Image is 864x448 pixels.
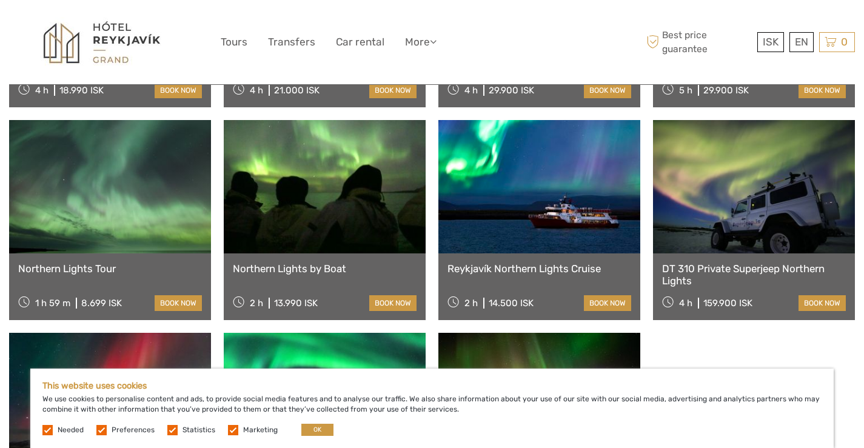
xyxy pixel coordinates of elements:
div: EN [789,32,814,52]
a: Reykjavík Northern Lights Cruise [447,262,631,275]
span: 4 h [679,298,692,309]
span: 1 h 59 m [35,298,70,309]
button: Open LiveChat chat widget [139,19,154,33]
div: 159.900 ISK [703,298,752,309]
a: book now [369,82,417,98]
a: Tours [221,33,247,51]
span: 0 [839,36,849,48]
a: Northern Lights by Boat [233,262,417,275]
label: Needed [58,425,84,435]
label: Marketing [243,425,278,435]
div: 13.990 ISK [274,298,318,309]
button: OK [301,424,333,436]
div: 8.699 ISK [81,298,122,309]
a: book now [155,82,202,98]
a: book now [369,295,417,311]
span: 5 h [679,85,692,96]
a: Car rental [336,33,384,51]
div: 18.990 ISK [59,85,104,96]
h5: This website uses cookies [42,381,822,391]
span: 4 h [250,85,263,96]
a: book now [155,295,202,311]
span: 4 h [464,85,478,96]
a: Transfers [268,33,315,51]
label: Statistics [183,425,215,435]
a: book now [584,295,631,311]
a: More [405,33,437,51]
label: Preferences [112,425,155,435]
div: 14.500 ISK [489,298,534,309]
span: Best price guarantee [643,28,754,55]
a: book now [799,82,846,98]
span: 2 h [250,298,263,309]
a: DT 310 Private Superjeep Northern Lights [662,262,846,287]
img: 1297-6b06db7f-02dc-4384-8cae-a6e720e92c06_logo_big.jpg [35,17,169,68]
div: 21.000 ISK [274,85,320,96]
div: 29.900 ISK [703,85,749,96]
div: 29.900 ISK [489,85,534,96]
a: book now [799,295,846,311]
a: book now [584,82,631,98]
span: 2 h [464,298,478,309]
span: 4 h [35,85,49,96]
div: We use cookies to personalise content and ads, to provide social media features and to analyse ou... [30,369,834,448]
p: We're away right now. Please check back later! [17,21,137,31]
span: ISK [763,36,779,48]
a: Northern Lights Tour [18,262,202,275]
